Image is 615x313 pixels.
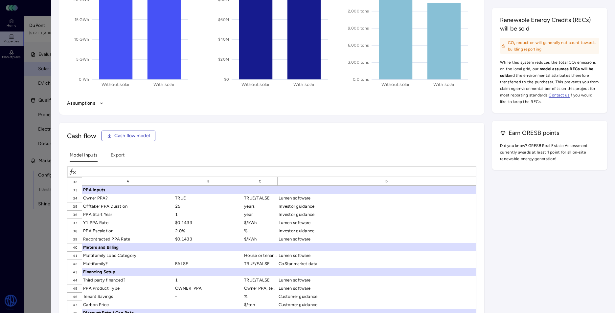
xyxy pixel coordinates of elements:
[82,227,174,235] div: PPA Escalation
[67,284,82,292] div: 45
[174,276,243,284] div: 1
[174,202,243,210] div: 25
[278,235,496,243] div: Lumen software
[153,82,175,87] text: With solar
[67,292,82,301] div: 46
[224,77,229,82] text: $0
[67,177,82,186] div: 32
[278,227,496,235] div: Investor guidance
[433,82,455,87] text: With solar
[278,292,496,301] div: Customer guidance
[218,37,229,42] text: $40M
[500,16,599,33] h3: Renewable Energy Credits (RECs) will be sold
[218,17,229,22] text: $60M
[82,210,174,219] div: PPA Start Year
[278,177,496,186] div: D
[174,235,243,243] div: $0.1433
[500,67,593,78] span: model assumes RECs will be sold
[67,210,82,219] div: 36
[67,194,82,202] div: 34
[243,260,278,268] div: TRUE/FALSE
[67,202,82,210] div: 35
[278,301,496,309] div: Customer guidance
[67,186,82,194] div: 33
[346,9,369,13] text: 12,000 tons
[67,243,82,251] div: 40
[278,194,496,202] div: Lumen software
[353,77,369,82] text: 0.0 tons
[67,276,82,284] div: 44
[278,202,496,210] div: Investor guidance
[243,202,278,210] div: years
[243,177,278,186] div: C
[82,292,174,301] div: Tenant Savings
[549,93,570,98] a: Contact us
[508,39,598,52] span: CO₂ reduction will generally not count towards building reporting
[348,60,369,65] text: 3,000 tons
[174,292,243,301] div: -
[67,251,82,260] div: 41
[174,210,243,219] div: 1
[75,17,89,22] text: 15 GWh
[67,268,82,276] div: 43
[278,260,496,268] div: CoStar market data
[293,82,315,87] text: With solar
[76,57,89,62] text: 5 GWh
[278,251,496,260] div: Lumen software
[82,268,174,276] div: Financing Setup
[174,177,243,186] div: B
[243,219,278,227] div: $/kWh
[82,194,174,202] div: Owner PPA?
[67,260,82,268] div: 42
[500,142,599,162] span: Did you know? GRESB Real Estate Assessment currently awards at least 1 point for all on-site rene...
[174,260,243,268] div: FALSE
[241,82,270,87] text: Without solar
[348,43,369,48] text: 6,000 tons
[278,284,496,292] div: Lumen software
[82,177,174,186] div: A
[102,82,130,87] text: Without solar
[114,132,150,139] span: Cash flow model
[174,227,243,235] div: 2.0%
[243,292,278,301] div: %
[278,219,496,227] div: Lumen software
[82,219,174,227] div: Y1 PPA Rate
[111,152,125,162] button: Export
[67,235,82,243] div: 39
[67,100,476,107] button: Assumptions
[67,301,82,309] div: 47
[82,301,174,309] div: Carbon Price
[82,202,174,210] div: Offtaker PPA Duration
[243,251,278,260] div: House or tenants
[67,131,96,140] span: Cash flow
[243,210,278,219] div: year
[278,276,496,284] div: Lumen software
[218,57,229,62] text: $20M
[74,37,89,42] text: 10 GWh
[67,227,82,235] div: 38
[174,194,243,202] div: TRUE
[79,77,89,82] text: 0 Wh
[243,194,278,202] div: TRUE/FALSE
[82,186,174,194] div: PPA Inputs
[82,284,174,292] div: PPA Product Type
[381,82,410,87] text: Without solar
[82,276,174,284] div: Third party financed?
[243,276,278,284] div: TRUE/FALSE
[174,284,243,292] div: OWNER_PPA
[70,152,98,162] button: Model Inputs
[243,227,278,235] div: %
[243,235,278,243] div: $/kWh
[348,26,369,31] text: 9,000 tons
[67,219,82,227] div: 37
[500,59,599,105] span: While this system reduces the total CO₂ emissions on the local grid, our and the environmental at...
[82,243,174,251] div: Meters and Billing
[82,235,174,243] div: Recontracted PPA Rate
[174,219,243,227] div: $0.1433
[102,131,155,141] button: Cash flow model
[500,129,599,137] h3: Earn GRESB points
[82,260,174,268] div: Multifamily?
[82,251,174,260] div: Multifamily Load Category
[243,284,278,292] div: Owner PPA, tenant PPA w/ site lease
